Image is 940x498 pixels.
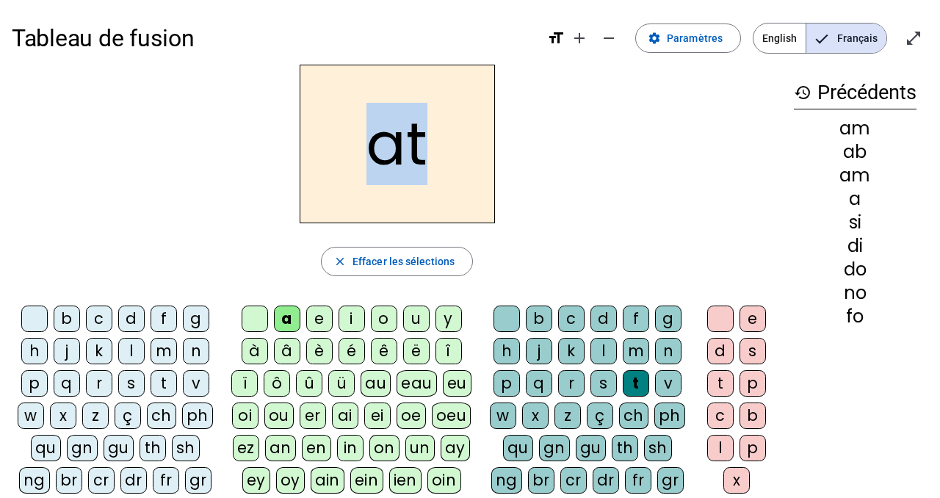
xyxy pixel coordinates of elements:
h3: Précédents [794,76,916,109]
div: j [54,338,80,364]
div: fr [625,467,651,494]
div: û [296,370,322,397]
div: k [86,338,112,364]
div: ç [587,403,613,429]
mat-icon: add [571,29,588,47]
span: Français [806,24,886,53]
div: v [655,370,681,397]
mat-icon: settings [648,32,661,45]
div: gn [67,435,98,461]
button: Effacer les sélections [321,247,473,276]
div: eu [443,370,471,397]
div: r [558,370,585,397]
div: an [265,435,296,461]
div: fr [153,467,179,494]
div: oy [276,467,305,494]
div: ï [231,370,258,397]
span: Paramètres [667,29,723,47]
div: r [86,370,112,397]
div: ab [794,143,916,161]
div: br [56,467,82,494]
div: ain [311,467,345,494]
div: th [140,435,166,461]
div: in [337,435,364,461]
div: b [54,306,80,332]
div: oin [427,467,461,494]
button: Augmenter la taille de la police [565,24,594,53]
button: Paramètres [635,24,741,53]
div: ë [403,338,430,364]
div: w [18,403,44,429]
div: y [435,306,462,332]
div: ez [233,435,259,461]
div: m [151,338,177,364]
div: ch [619,403,648,429]
div: o [371,306,397,332]
div: l [707,435,734,461]
div: dr [593,467,619,494]
div: h [493,338,520,364]
div: dr [120,467,147,494]
div: a [274,306,300,332]
mat-icon: open_in_full [905,29,922,47]
div: x [522,403,549,429]
div: z [82,403,109,429]
div: p [21,370,48,397]
div: sh [172,435,200,461]
div: un [405,435,435,461]
div: ng [491,467,522,494]
div: î [435,338,462,364]
div: f [151,306,177,332]
div: ay [441,435,470,461]
div: t [151,370,177,397]
span: English [753,24,806,53]
div: on [369,435,399,461]
div: d [590,306,617,332]
div: a [794,190,916,208]
div: j [526,338,552,364]
div: ng [19,467,50,494]
mat-icon: format_size [547,29,565,47]
div: ei [364,403,391,429]
div: â [274,338,300,364]
div: ai [332,403,358,429]
div: oi [232,403,258,429]
div: v [183,370,209,397]
div: m [623,338,649,364]
div: fo [794,308,916,325]
div: p [740,370,766,397]
div: ph [654,403,685,429]
div: c [86,306,112,332]
div: n [183,338,209,364]
div: ô [264,370,290,397]
div: c [558,306,585,332]
span: Effacer les sélections [352,253,455,270]
div: ê [371,338,397,364]
div: th [612,435,638,461]
div: au [361,370,391,397]
div: g [655,306,681,332]
div: ou [264,403,294,429]
div: b [526,306,552,332]
div: eau [397,370,437,397]
div: q [526,370,552,397]
h1: Tableau de fusion [12,15,535,62]
div: i [339,306,365,332]
div: l [590,338,617,364]
div: c [707,403,734,429]
div: e [306,306,333,332]
div: en [302,435,331,461]
div: qu [31,435,61,461]
div: do [794,261,916,278]
div: x [50,403,76,429]
div: à [242,338,268,364]
div: u [403,306,430,332]
mat-icon: close [333,255,347,268]
div: ph [182,403,213,429]
div: gn [539,435,570,461]
button: Diminuer la taille de la police [594,24,623,53]
div: ein [350,467,383,494]
div: qu [503,435,533,461]
div: er [300,403,326,429]
div: t [623,370,649,397]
